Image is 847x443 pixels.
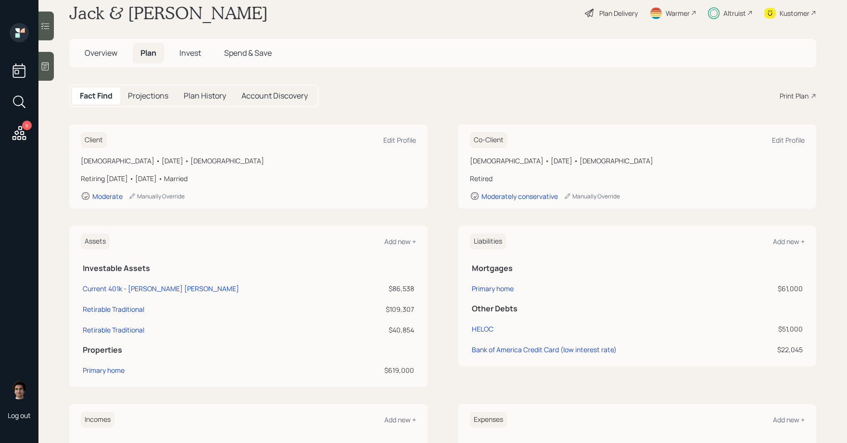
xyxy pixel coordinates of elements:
[470,156,805,166] div: [DEMOGRAPHIC_DATA] • [DATE] • [DEMOGRAPHIC_DATA]
[83,325,144,335] div: Retirable Traditional
[360,304,414,314] div: $109,307
[360,365,414,375] div: $619,000
[470,132,507,148] h6: Co-Client
[80,91,113,100] h5: Fact Find
[360,283,414,294] div: $86,538
[83,264,414,273] h5: Investable Assets
[772,135,805,145] div: Edit Profile
[81,132,107,148] h6: Client
[751,324,803,334] div: $51,000
[224,48,272,58] span: Spend & Save
[780,91,809,101] div: Print Plan
[384,415,416,424] div: Add new +
[470,173,805,184] div: Retired
[751,283,803,294] div: $61,000
[179,48,201,58] span: Invest
[83,365,125,375] div: Primary home
[470,412,507,428] h6: Expenses
[8,411,31,420] div: Log out
[564,192,620,200] div: Manually Override
[472,324,493,334] div: HELOC
[140,48,156,58] span: Plan
[184,91,226,100] h5: Plan History
[85,48,117,58] span: Overview
[384,237,416,246] div: Add new +
[773,415,805,424] div: Add new +
[81,173,416,184] div: Retiring [DATE] • [DATE] • Married
[83,283,239,294] div: Current 401k - [PERSON_NAME] [PERSON_NAME]
[128,91,168,100] h5: Projections
[481,192,558,201] div: Moderately conservative
[22,121,32,130] div: 6
[81,234,110,249] h6: Assets
[383,135,416,145] div: Edit Profile
[92,192,123,201] div: Moderate
[773,237,805,246] div: Add new +
[472,304,803,313] h5: Other Debts
[128,192,185,200] div: Manually Override
[723,8,746,18] div: Altruist
[599,8,638,18] div: Plan Delivery
[69,2,268,24] h1: Jack & [PERSON_NAME]
[666,8,690,18] div: Warmer
[83,304,144,314] div: Retirable Traditional
[360,325,414,335] div: $40,854
[81,156,416,166] div: [DEMOGRAPHIC_DATA] • [DATE] • [DEMOGRAPHIC_DATA]
[780,8,809,18] div: Kustomer
[81,412,114,428] h6: Incomes
[241,91,308,100] h5: Account Discovery
[83,345,414,355] h5: Properties
[472,264,803,273] h5: Mortgages
[470,234,506,249] h6: Liabilities
[472,345,617,355] div: Bank of America Credit Card (low interest rate)
[751,345,803,355] div: $22,045
[472,283,514,294] div: Primary home
[10,380,29,399] img: harrison-schaefer-headshot-2.png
